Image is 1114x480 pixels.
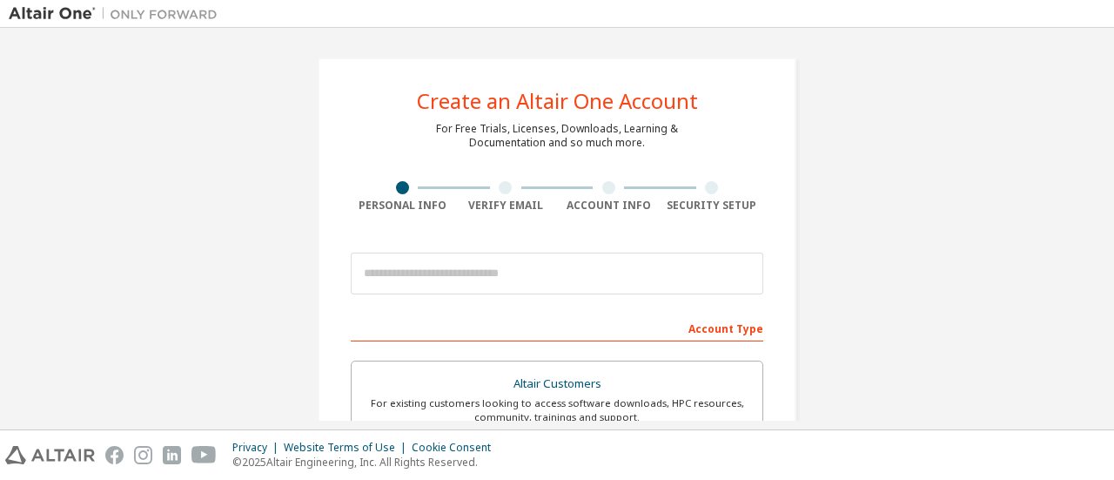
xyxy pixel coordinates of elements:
div: For Free Trials, Licenses, Downloads, Learning & Documentation and so much more. [436,122,678,150]
div: Security Setup [661,199,764,213]
div: Account Info [557,199,661,213]
div: Verify Email [454,199,558,213]
div: Website Terms of Use [284,441,412,455]
img: facebook.svg [105,446,124,464]
div: Account Type [351,314,763,341]
img: altair_logo.svg [5,446,95,464]
div: Cookie Consent [412,441,501,455]
div: Create an Altair One Account [417,91,698,112]
div: Altair Customers [362,372,752,396]
div: For existing customers looking to access software downloads, HPC resources, community, trainings ... [362,396,752,424]
img: youtube.svg [191,446,217,464]
p: © 2025 Altair Engineering, Inc. All Rights Reserved. [232,455,501,470]
img: linkedin.svg [163,446,181,464]
img: instagram.svg [134,446,152,464]
div: Personal Info [351,199,454,213]
div: Privacy [232,441,284,455]
img: Altair One [9,5,226,23]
